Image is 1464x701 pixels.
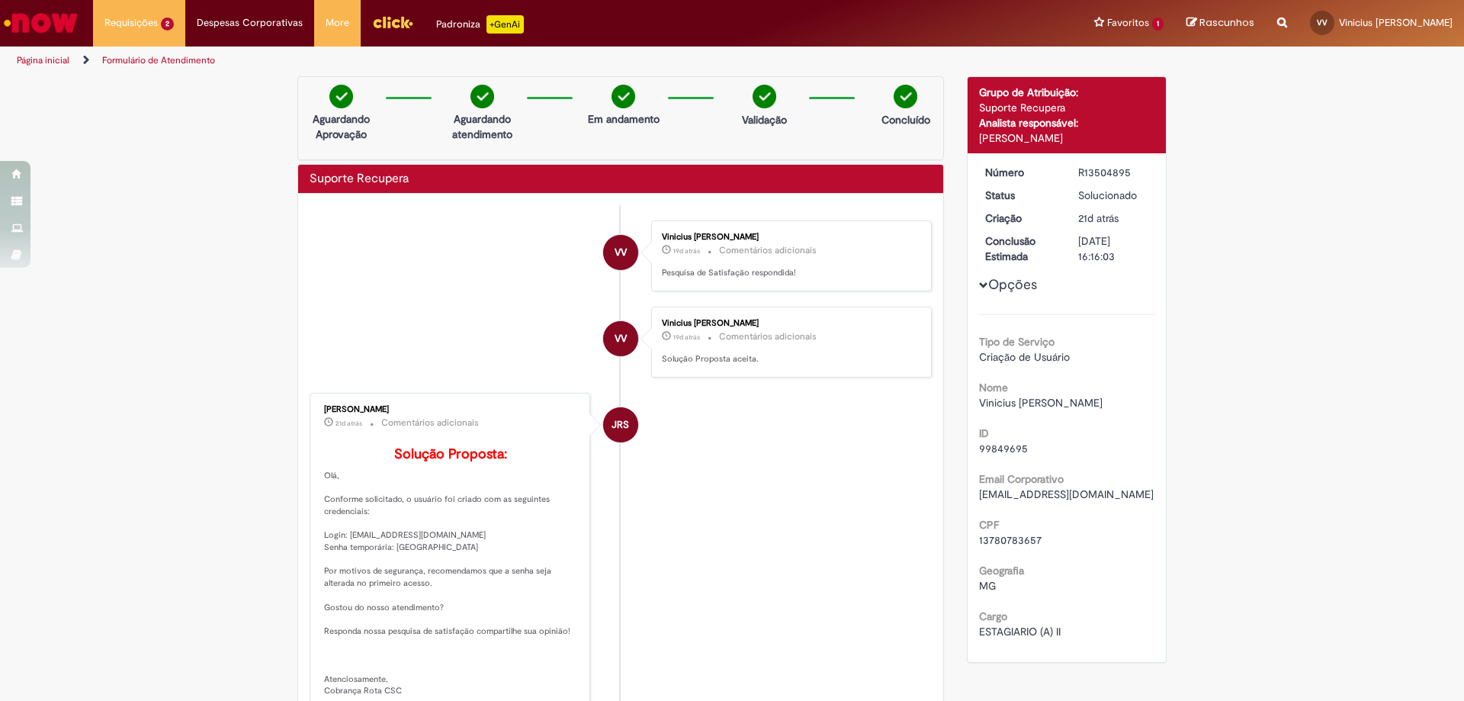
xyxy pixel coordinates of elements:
[1199,15,1254,30] span: Rascunhos
[974,211,1067,226] dt: Criação
[310,172,409,186] h2: Suporte Recupera Histórico de tíquete
[979,487,1154,501] span: [EMAIL_ADDRESS][DOMAIN_NAME]
[17,54,69,66] a: Página inicial
[436,15,524,34] div: Padroniza
[979,442,1028,455] span: 99849695
[104,15,158,31] span: Requisições
[1107,15,1149,31] span: Favoritos
[979,609,1007,623] b: Cargo
[2,8,80,38] img: ServiceNow
[662,319,916,328] div: Vinicius [PERSON_NAME]
[1078,211,1119,225] span: 21d atrás
[979,533,1042,547] span: 13780783657
[615,234,627,271] span: VV
[1078,211,1149,226] div: 09/09/2025 09:47:05
[979,426,989,440] b: ID
[612,407,629,443] span: JRS
[335,419,362,428] span: 21d atrás
[1078,211,1119,225] time: 09/09/2025 09:47:05
[979,115,1155,130] div: Analista responsável:
[329,85,353,108] img: check-circle-green.png
[662,233,916,242] div: Vinicius [PERSON_NAME]
[1317,18,1328,27] span: VV
[974,233,1067,264] dt: Conclusão Estimada
[324,405,578,414] div: [PERSON_NAME]
[161,18,174,31] span: 2
[1078,188,1149,203] div: Solucionado
[979,472,1064,486] b: Email Corporativo
[979,85,1155,100] div: Grupo de Atribuição:
[335,419,362,428] time: 09/09/2025 10:29:12
[673,333,700,342] span: 19d atrás
[1152,18,1164,31] span: 1
[979,335,1055,349] b: Tipo de Serviço
[588,111,660,127] p: Em andamento
[979,381,1008,394] b: Nome
[372,11,413,34] img: click_logo_yellow_360x200.png
[381,416,479,429] small: Comentários adicionais
[603,407,638,442] div: Jackeline Renata Silva Dos Santos
[719,330,817,343] small: Comentários adicionais
[304,111,378,142] p: Aguardando Aprovação
[324,447,578,697] p: Olá, Conforme solicitado, o usuário foi criado com as seguintes credenciais: Login: [EMAIL_ADDRES...
[1186,16,1254,31] a: Rascunhos
[326,15,349,31] span: More
[719,244,817,257] small: Comentários adicionais
[603,321,638,356] div: Vinicius Junio Viana
[470,85,494,108] img: check-circle-green.png
[394,445,507,463] b: Solução Proposta:
[979,564,1024,577] b: Geografia
[445,111,519,142] p: Aguardando atendimento
[742,112,787,127] p: Validação
[662,267,916,279] p: Pesquisa de Satisfação respondida!
[673,246,700,256] time: 11/09/2025 13:58:22
[979,518,999,532] b: CPF
[979,396,1103,410] span: Vinicius [PERSON_NAME]
[486,15,524,34] p: +GenAi
[1078,233,1149,264] div: [DATE] 16:16:03
[662,353,916,365] p: Solução Proposta aceita.
[1339,16,1453,29] span: Vinicius [PERSON_NAME]
[102,54,215,66] a: Formulário de Atendimento
[979,625,1061,638] span: ESTAGIARIO (A) II
[979,350,1070,364] span: Criação de Usuário
[881,112,930,127] p: Concluído
[974,165,1067,180] dt: Número
[11,47,965,75] ul: Trilhas de página
[979,100,1155,115] div: Suporte Recupera
[673,333,700,342] time: 11/09/2025 13:58:07
[753,85,776,108] img: check-circle-green.png
[612,85,635,108] img: check-circle-green.png
[974,188,1067,203] dt: Status
[979,130,1155,146] div: [PERSON_NAME]
[197,15,303,31] span: Despesas Corporativas
[894,85,917,108] img: check-circle-green.png
[603,235,638,270] div: Vinicius Junio Viana
[615,320,627,357] span: VV
[1078,165,1149,180] div: R13504895
[673,246,700,256] span: 19d atrás
[979,579,996,593] span: MG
